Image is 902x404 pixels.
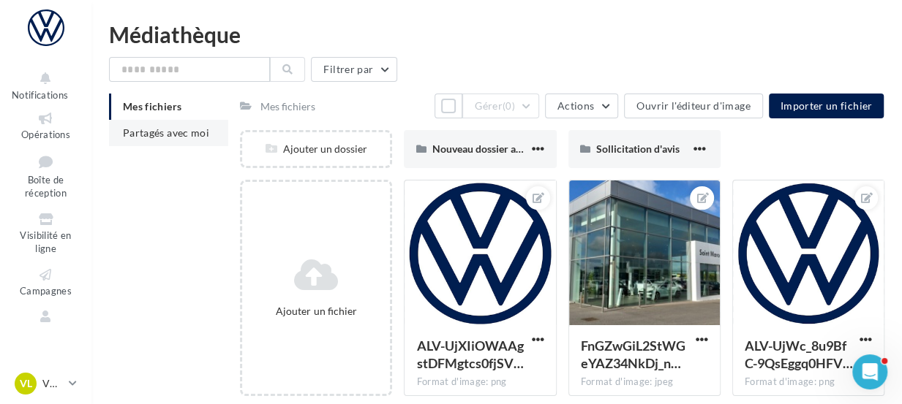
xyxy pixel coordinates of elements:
[248,304,384,319] div: Ajouter un fichier
[123,100,181,113] span: Mes fichiers
[26,327,66,338] span: Contacts
[12,107,80,143] a: Opérations
[42,376,63,391] p: VW LAON
[769,94,884,118] button: Importer un fichier
[581,376,708,389] div: Format d'image: jpeg
[12,370,80,397] a: VL VW LAON
[503,100,515,112] span: (0)
[20,285,72,297] span: Campagnes
[260,99,315,114] div: Mes fichiers
[109,23,884,45] div: Médiathèque
[545,94,618,118] button: Actions
[311,57,397,82] button: Filtrer par
[596,142,680,155] span: Sollicitation d'avis
[242,142,390,156] div: Ajouter un dossier
[462,94,539,118] button: Gérer(0)
[123,126,209,139] span: Partagés avec moi
[852,354,887,389] iframe: Intercom live chat
[12,89,68,101] span: Notifications
[416,376,544,389] div: Format d'image: png
[432,142,555,155] span: Nouveau dossier au [DATE]
[781,99,873,112] span: Importer un fichier
[21,129,70,140] span: Opérations
[416,338,523,371] span: ALV-UjXIiOWAAgstDFMgtcs0fjSVNXp-h6Bca5mAqI7zm4Vv9F62r8Jd
[25,174,67,199] span: Boîte de réception
[745,376,872,389] div: Format d'image: png
[581,338,685,371] span: FnGZwGiL2StWGeYAZ34NkDj_nQmjujsWNPDB5BcQ2nQcQfa3x6y4pHlphbsNwV5wEiYDdw90cbkd-FBtqg=s0
[624,94,762,118] button: Ouvrir l'éditeur d'image
[745,338,853,371] span: ALV-UjWc_8u9BfC-9QsEggq0HFVOMOi0CbZpsmiMHMBsQWxP9ZPHh_hS
[12,149,80,202] a: Boîte de réception
[12,305,80,341] a: Contacts
[20,229,71,255] span: Visibilité en ligne
[12,208,80,258] a: Visibilité en ligne
[557,99,594,112] span: Actions
[20,376,32,391] span: VL
[12,264,80,300] a: Campagnes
